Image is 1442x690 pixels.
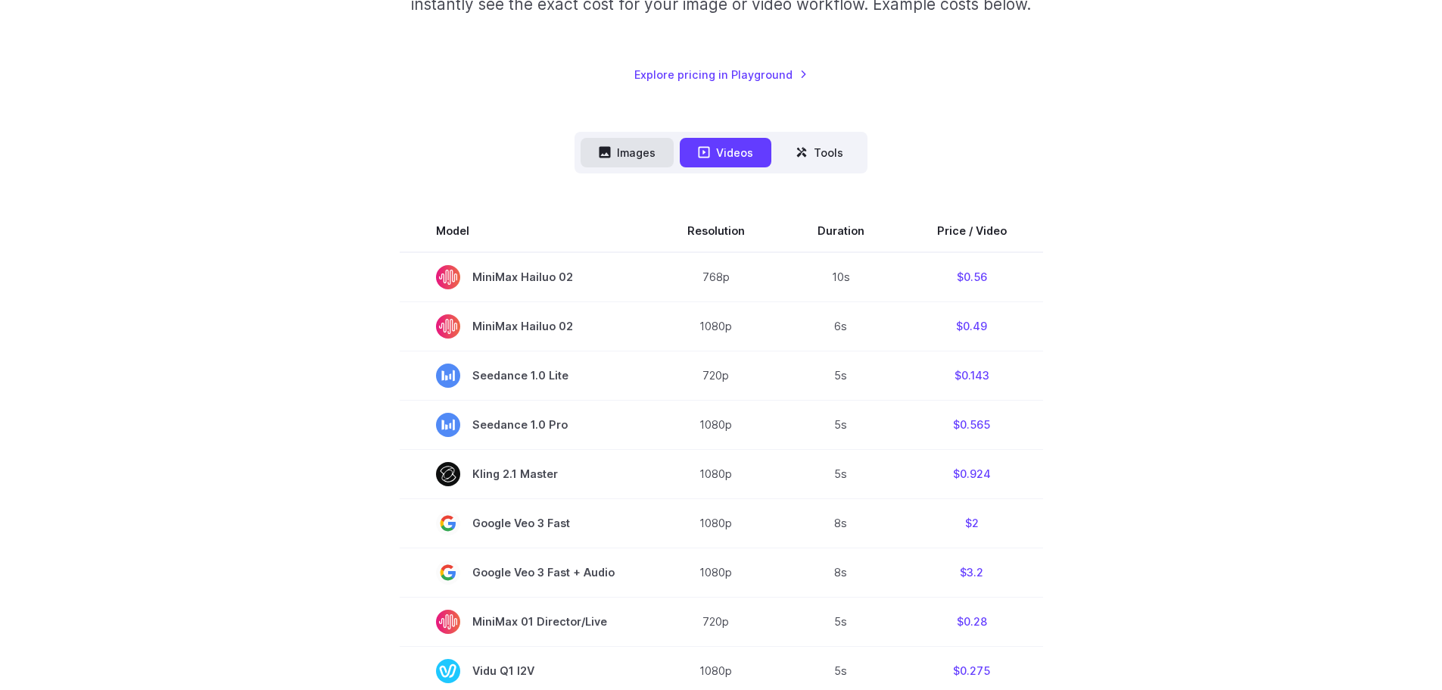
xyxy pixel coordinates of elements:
[651,252,781,302] td: 768p
[400,210,651,252] th: Model
[781,301,901,351] td: 6s
[781,252,901,302] td: 10s
[436,511,615,535] span: Google Veo 3 Fast
[436,462,615,486] span: Kling 2.1 Master
[436,364,615,388] span: Seedance 1.0 Lite
[651,548,781,597] td: 1080p
[651,301,781,351] td: 1080p
[436,314,615,339] span: MiniMax Hailuo 02
[436,610,615,634] span: MiniMax 01 Director/Live
[581,138,674,167] button: Images
[651,400,781,449] td: 1080p
[901,597,1043,646] td: $0.28
[901,351,1043,400] td: $0.143
[781,400,901,449] td: 5s
[634,66,808,83] a: Explore pricing in Playground
[436,659,615,683] span: Vidu Q1 I2V
[651,449,781,498] td: 1080p
[777,138,861,167] button: Tools
[781,210,901,252] th: Duration
[901,252,1043,302] td: $0.56
[651,210,781,252] th: Resolution
[651,498,781,548] td: 1080p
[781,597,901,646] td: 5s
[901,498,1043,548] td: $2
[781,449,901,498] td: 5s
[901,449,1043,498] td: $0.924
[436,560,615,585] span: Google Veo 3 Fast + Audio
[651,351,781,400] td: 720p
[651,597,781,646] td: 720p
[901,548,1043,597] td: $3.2
[781,548,901,597] td: 8s
[901,210,1043,252] th: Price / Video
[901,400,1043,449] td: $0.565
[901,301,1043,351] td: $0.49
[436,413,615,437] span: Seedance 1.0 Pro
[781,498,901,548] td: 8s
[436,265,615,289] span: MiniMax Hailuo 02
[680,138,771,167] button: Videos
[781,351,901,400] td: 5s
